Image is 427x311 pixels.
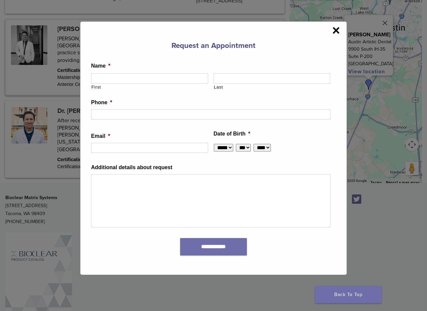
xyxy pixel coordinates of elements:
[91,164,172,171] label: Additional details about request
[91,133,110,140] label: Email
[213,131,250,138] label: Date of Birth
[91,99,112,106] label: Phone
[91,84,208,91] label: First
[91,63,110,70] label: Name
[332,24,340,37] span: ×
[91,38,336,54] h3: Request an Appointment
[315,286,382,303] a: Back To Top
[214,84,331,91] label: Last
